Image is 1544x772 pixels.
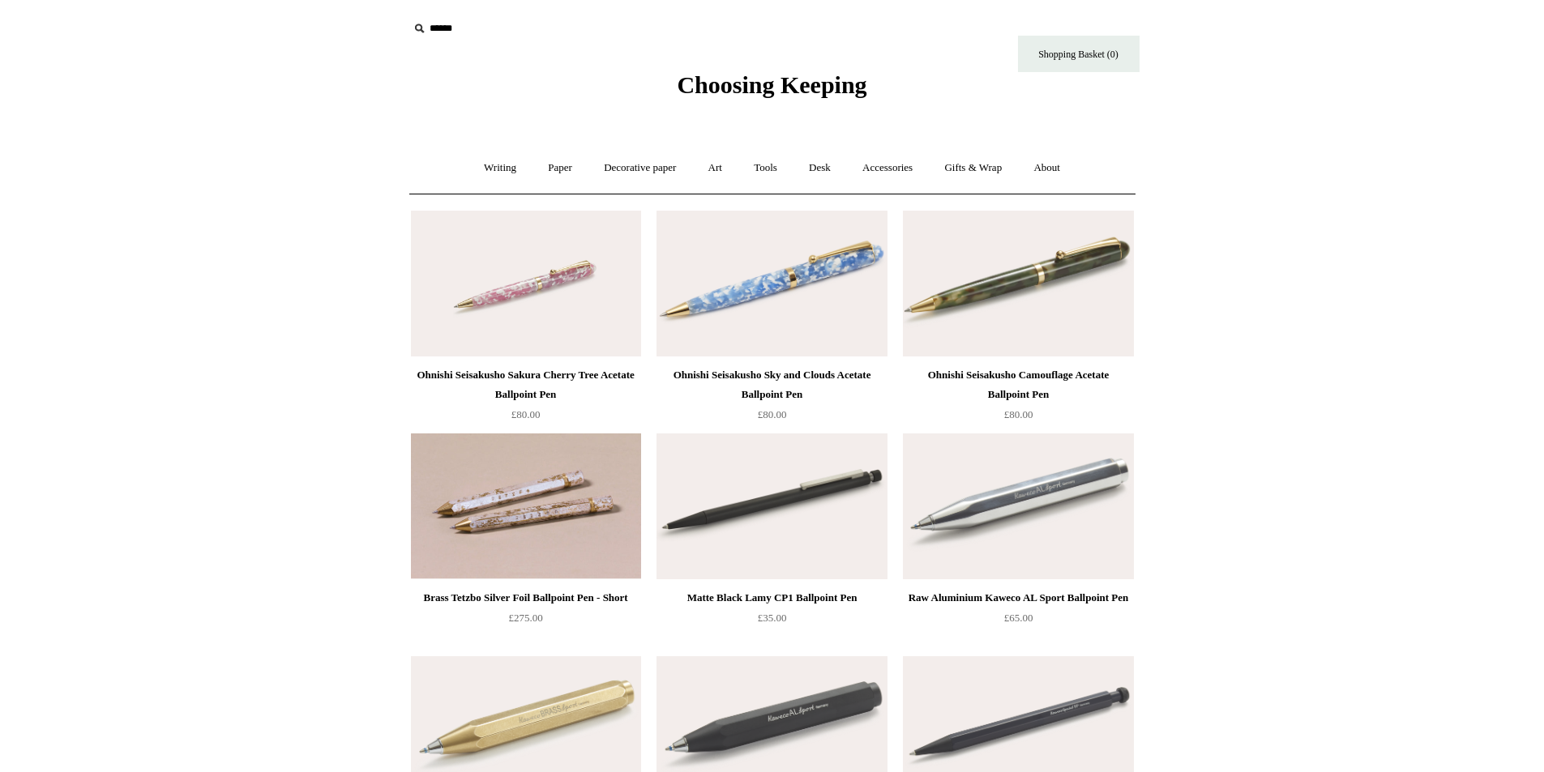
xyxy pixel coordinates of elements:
a: Brass Tetzbo Silver Foil Ballpoint Pen - Short £275.00 [411,588,641,655]
a: Desk [794,147,845,190]
a: Matte Black Lamy CP1 Ballpoint Pen £35.00 [657,588,887,655]
div: Ohnishi Seisakusho Sakura Cherry Tree Acetate Ballpoint Pen [415,365,637,404]
span: £80.00 [758,408,787,420]
img: Raw Aluminium Kaweco AL Sport Ballpoint Pen [903,433,1133,579]
a: Raw Aluminium Kaweco AL Sport Ballpoint Pen Raw Aluminium Kaweco AL Sport Ballpoint Pen [903,433,1133,579]
span: £80.00 [511,408,541,420]
a: Brass Tetzbo Silver Foil Ballpoint Pen - Short Brass Tetzbo Silver Foil Ballpoint Pen - Short [411,433,641,579]
img: Ohnishi Seisakusho Sakura Cherry Tree Acetate Ballpoint Pen [411,211,641,356]
div: Ohnishi Seisakusho Camouflage Acetate Ballpoint Pen [907,365,1129,404]
a: Decorative paper [589,147,691,190]
a: Ohnishi Seisakusho Camouflage Acetate Ballpoint Pen £80.00 [903,365,1133,432]
div: Matte Black Lamy CP1 Ballpoint Pen [661,588,883,608]
a: Ohnishi Seisakusho Sakura Cherry Tree Acetate Ballpoint Pen Ohnishi Seisakusho Sakura Cherry Tree... [411,211,641,356]
img: Brass Tetzbo Silver Foil Ballpoint Pen - Short [411,433,641,579]
img: Ohnishi Seisakusho Camouflage Acetate Ballpoint Pen [903,211,1133,356]
a: About [1019,147,1075,190]
span: Choosing Keeping [677,71,866,98]
a: Ohnishi Seisakusho Sky and Clouds Acetate Ballpoint Pen Ohnishi Seisakusho Sky and Clouds Acetate... [657,211,887,356]
div: Ohnishi Seisakusho Sky and Clouds Acetate Ballpoint Pen [661,365,883,404]
a: Art [694,147,737,190]
a: Ohnishi Seisakusho Camouflage Acetate Ballpoint Pen Ohnishi Seisakusho Camouflage Acetate Ballpoi... [903,211,1133,356]
a: Paper [533,147,587,190]
a: Matte Black Lamy CP1 Ballpoint Pen Matte Black Lamy CP1 Ballpoint Pen [657,433,887,579]
div: Raw Aluminium Kaweco AL Sport Ballpoint Pen [907,588,1129,608]
a: Tools [739,147,792,190]
span: £65.00 [1004,612,1033,624]
a: Ohnishi Seisakusho Sky and Clouds Acetate Ballpoint Pen £80.00 [657,365,887,432]
a: Gifts & Wrap [930,147,1016,190]
span: £35.00 [758,612,787,624]
img: Matte Black Lamy CP1 Ballpoint Pen [657,433,887,579]
span: £275.00 [508,612,542,624]
a: Ohnishi Seisakusho Sakura Cherry Tree Acetate Ballpoint Pen £80.00 [411,365,641,432]
a: Choosing Keeping [677,84,866,96]
a: Writing [469,147,531,190]
div: Brass Tetzbo Silver Foil Ballpoint Pen - Short [415,588,637,608]
a: Raw Aluminium Kaweco AL Sport Ballpoint Pen £65.00 [903,588,1133,655]
a: Shopping Basket (0) [1018,36,1140,72]
span: £80.00 [1004,408,1033,420]
a: Accessories [848,147,927,190]
img: Ohnishi Seisakusho Sky and Clouds Acetate Ballpoint Pen [657,211,887,356]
